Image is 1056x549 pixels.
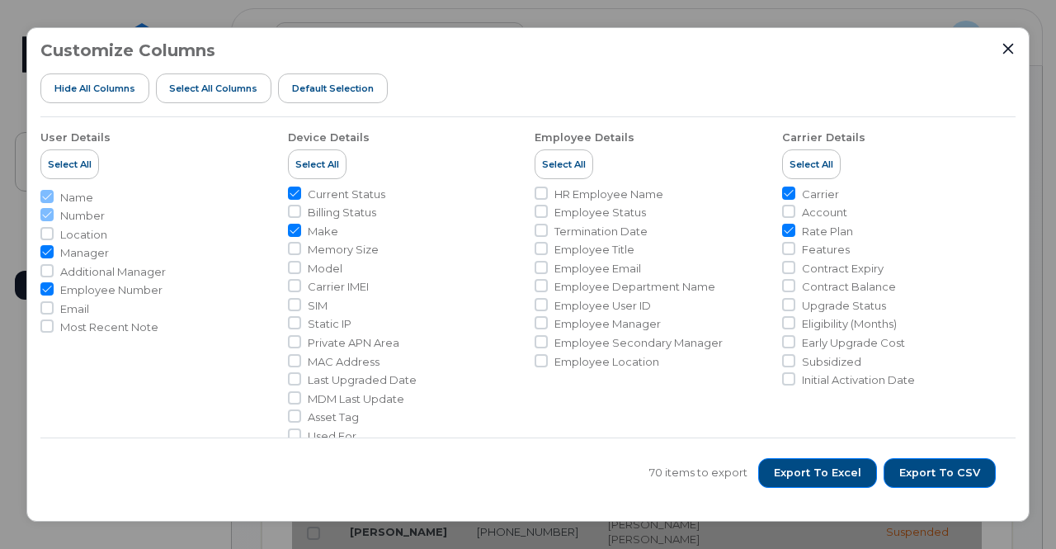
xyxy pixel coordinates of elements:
span: Contract Expiry [802,261,884,277]
button: Hide All Columns [40,73,149,103]
span: Private APN Area [308,335,399,351]
button: Close [1001,41,1016,56]
span: Location [60,227,107,243]
span: Select All [48,158,92,171]
span: Make [308,224,338,239]
span: 70 items to export [649,465,747,480]
span: Select All [295,158,339,171]
span: MAC Address [308,354,379,370]
span: Current Status [308,187,385,202]
span: Export to CSV [899,466,980,480]
button: Select All [782,149,841,179]
button: Select All [535,149,593,179]
span: Employee Email [554,261,641,277]
span: Select All [790,158,833,171]
button: Select All [288,149,346,179]
span: Employee Secondary Manager [554,335,723,351]
div: Device Details [288,130,370,145]
div: User Details [40,130,111,145]
span: Employee Department Name [554,279,715,295]
span: HR Employee Name [554,187,663,202]
span: Memory Size [308,242,379,258]
span: Default Selection [292,82,374,95]
span: Asset Tag [308,409,359,425]
button: Export to CSV [884,458,996,488]
span: Model [308,261,342,277]
span: Features [802,242,850,258]
button: Default Selection [278,73,388,103]
span: Most Recent Note [60,319,158,335]
iframe: Messenger Launcher [984,477,1044,537]
span: Select all Columns [169,82,257,95]
span: Contract Balance [802,279,896,295]
span: Rate Plan [802,224,853,239]
span: Billing Status [308,205,376,220]
span: Email [60,301,89,317]
span: Employee Status [554,205,646,220]
span: Employee User ID [554,298,651,314]
span: Manager [60,245,109,261]
button: Export to Excel [758,458,877,488]
span: Additional Manager [60,264,166,280]
h3: Customize Columns [40,41,215,59]
span: Employee Manager [554,316,661,332]
div: Carrier Details [782,130,865,145]
button: Select All [40,149,99,179]
span: Name [60,190,93,206]
span: Employee Title [554,242,634,258]
span: SIM [308,298,328,314]
span: Hide All Columns [54,82,135,95]
span: Upgrade Status [802,298,886,314]
span: Initial Activation Date [802,372,915,388]
span: Subsidized [802,354,861,370]
span: Used For [308,428,356,444]
div: Employee Details [535,130,634,145]
span: Static IP [308,316,351,332]
span: Export to Excel [774,466,861,480]
span: Select All [542,158,586,171]
span: Eligibility (Months) [802,316,897,332]
span: Termination Date [554,224,648,239]
span: Last Upgraded Date [308,372,417,388]
span: Carrier [802,187,839,202]
span: Carrier IMEI [308,279,369,295]
span: Employee Location [554,354,659,370]
span: Number [60,208,105,224]
button: Select all Columns [156,73,272,103]
span: Early Upgrade Cost [802,335,905,351]
span: MDM Last Update [308,391,404,407]
span: Account [802,205,847,220]
span: Employee Number [60,282,163,298]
